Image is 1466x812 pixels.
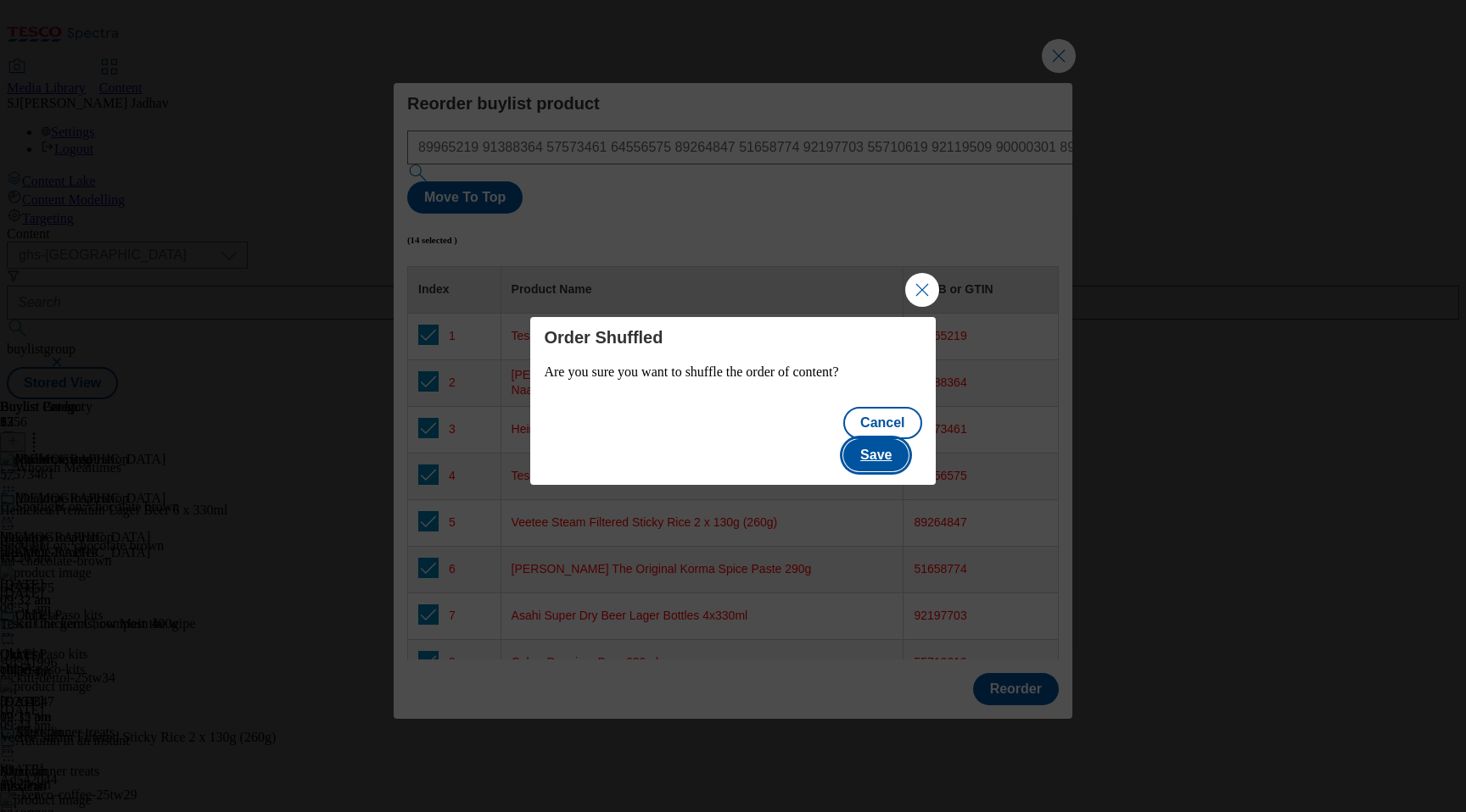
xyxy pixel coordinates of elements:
[544,327,921,348] h4: Order Shuffled
[843,439,909,471] button: Save
[843,407,921,439] button: Cancel
[530,317,935,485] div: Modal
[905,273,939,307] button: Close Modal
[544,364,921,380] p: Are you sure you want to shuffle the order of content?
